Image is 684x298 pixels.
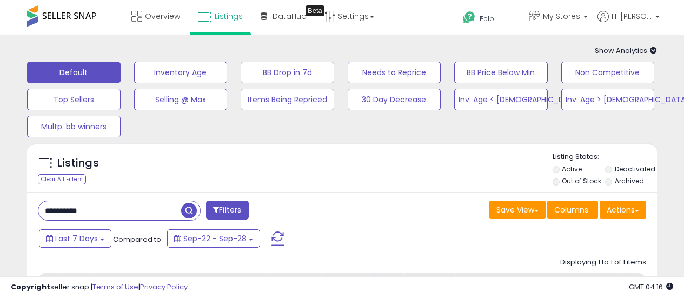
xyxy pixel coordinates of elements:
span: My Stores [543,11,580,22]
label: Active [562,164,582,174]
button: Actions [600,201,646,219]
span: Help [480,14,494,23]
button: Inv. Age > [DEMOGRAPHIC_DATA] [561,89,655,110]
button: Multp. bb winners [27,116,121,137]
p: Listing States: [553,152,657,162]
button: BB Price Below Min [454,62,548,83]
label: Deactivated [615,164,655,174]
button: Default [27,62,121,83]
button: Inventory Age [134,62,228,83]
label: Archived [615,176,644,186]
button: Save View [489,201,546,219]
span: Show Analytics [595,45,657,56]
button: Non Competitive [561,62,655,83]
button: Needs to Reprice [348,62,441,83]
span: DataHub [273,11,307,22]
button: BB Drop in 7d [241,62,334,83]
a: Help [454,3,519,35]
button: Top Sellers [27,89,121,110]
h5: Listings [57,156,99,171]
button: Last 7 Days [39,229,111,248]
strong: Copyright [11,282,50,292]
button: Filters [206,201,248,220]
button: Selling @ Max [134,89,228,110]
div: seller snap | | [11,282,188,293]
span: Hi [PERSON_NAME] [612,11,652,22]
span: Columns [554,204,588,215]
button: Inv. Age < [DEMOGRAPHIC_DATA] [454,89,548,110]
a: Privacy Policy [140,282,188,292]
button: Items Being Repriced [241,89,334,110]
a: Hi [PERSON_NAME] [597,11,660,35]
button: Columns [547,201,598,219]
span: Compared to: [113,234,163,244]
span: Last 7 Days [55,233,98,244]
div: Tooltip anchor [306,5,324,16]
div: Clear All Filters [38,174,86,184]
button: 30 Day Decrease [348,89,441,110]
div: Displaying 1 to 1 of 1 items [560,257,646,268]
i: Get Help [462,11,476,24]
span: Overview [145,11,180,22]
button: Sep-22 - Sep-28 [167,229,260,248]
span: Listings [215,11,243,22]
a: Terms of Use [92,282,138,292]
span: Sep-22 - Sep-28 [183,233,247,244]
label: Out of Stock [562,176,601,186]
span: 2025-10-6 04:16 GMT [629,282,673,292]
